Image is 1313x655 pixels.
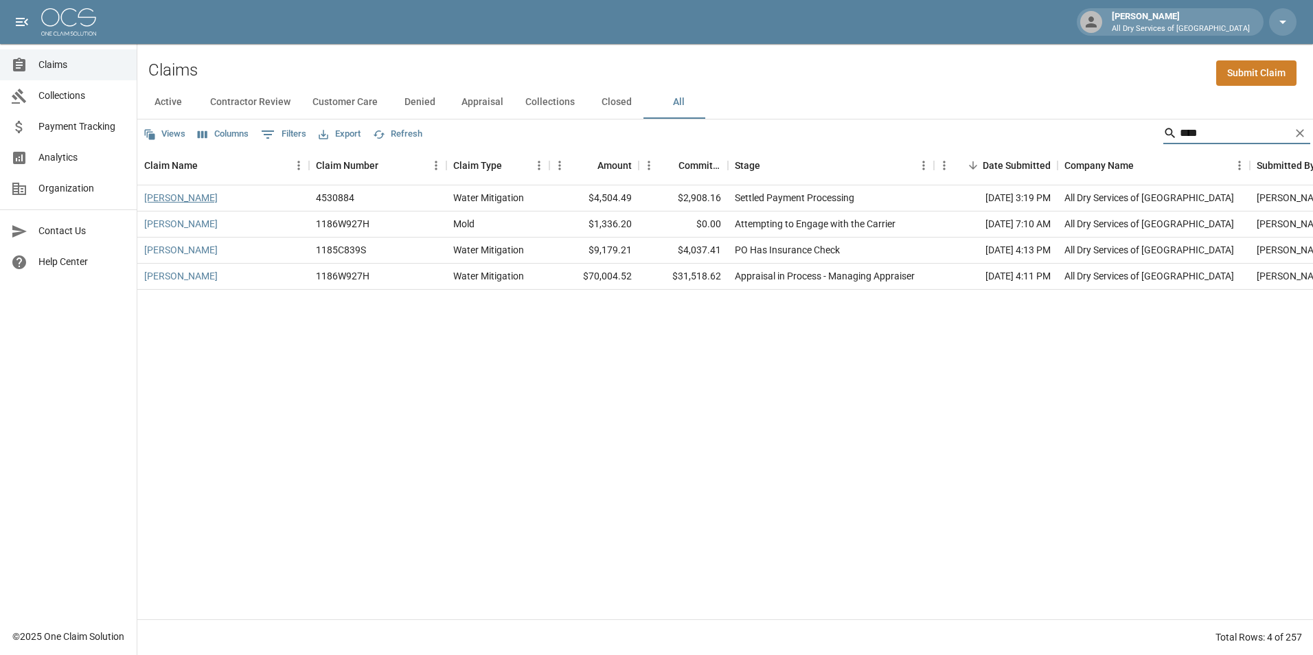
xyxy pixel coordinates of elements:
div: Claim Name [137,146,309,185]
div: Stage [728,146,934,185]
img: ocs-logo-white-transparent.png [41,8,96,36]
div: Date Submitted [983,146,1051,185]
button: Sort [378,156,398,175]
h2: Claims [148,60,198,80]
div: Settled Payment Processing [735,191,854,205]
div: Amount [597,146,632,185]
span: Collections [38,89,126,103]
a: [PERSON_NAME] [144,217,218,231]
button: Export [315,124,364,145]
div: Appraisal in Process - Managing Appraiser [735,269,915,283]
div: Committed Amount [639,146,728,185]
div: All Dry Services of Atlanta [1064,217,1234,231]
button: Sort [502,156,521,175]
div: dynamic tabs [137,86,1313,119]
button: Views [140,124,189,145]
button: Sort [659,156,678,175]
button: Select columns [194,124,252,145]
div: 1185C839S [316,243,366,257]
button: Menu [1229,155,1250,176]
div: [DATE] 7:10 AM [934,211,1058,238]
span: Help Center [38,255,126,269]
a: [PERSON_NAME] [144,191,218,205]
button: Clear [1290,123,1310,143]
div: 1186W927H [316,269,369,283]
button: Sort [1134,156,1153,175]
div: PO Has Insurance Check [735,243,840,257]
button: Customer Care [301,86,389,119]
span: Claims [38,58,126,72]
div: All Dry Services of Atlanta [1064,191,1234,205]
button: Sort [578,156,597,175]
div: Attempting to Engage with the Carrier [735,217,895,231]
button: Menu [639,155,659,176]
button: Menu [529,155,549,176]
div: $2,908.16 [639,185,728,211]
button: Denied [389,86,450,119]
button: Appraisal [450,86,514,119]
div: © 2025 One Claim Solution [12,630,124,643]
div: $1,336.20 [549,211,639,238]
div: [DATE] 4:11 PM [934,264,1058,290]
button: Refresh [369,124,426,145]
button: Sort [198,156,217,175]
span: Organization [38,181,126,196]
button: Active [137,86,199,119]
div: $0.00 [639,211,728,238]
button: All [648,86,709,119]
div: Date Submitted [934,146,1058,185]
button: Sort [963,156,983,175]
div: Mold [453,217,475,231]
div: All Dry Services of Atlanta [1064,269,1234,283]
button: Menu [913,155,934,176]
div: Claim Number [316,146,378,185]
button: Closed [586,86,648,119]
div: $31,518.62 [639,264,728,290]
div: [PERSON_NAME] [1106,10,1255,34]
span: Contact Us [38,224,126,238]
a: [PERSON_NAME] [144,243,218,257]
span: Payment Tracking [38,119,126,134]
div: [DATE] 3:19 PM [934,185,1058,211]
div: Committed Amount [678,146,721,185]
div: Claim Number [309,146,446,185]
div: Claim Type [453,146,502,185]
div: $4,504.49 [549,185,639,211]
div: Company Name [1064,146,1134,185]
div: 1186W927H [316,217,369,231]
div: $70,004.52 [549,264,639,290]
button: Menu [288,155,309,176]
div: Company Name [1058,146,1250,185]
div: All Dry Services of Atlanta [1064,243,1234,257]
button: Sort [760,156,779,175]
button: Menu [934,155,955,176]
div: Water Mitigation [453,243,524,257]
button: Menu [549,155,570,176]
button: Menu [426,155,446,176]
div: Search [1163,122,1310,147]
button: open drawer [8,8,36,36]
div: 4530884 [316,191,354,205]
div: Water Mitigation [453,269,524,283]
div: $9,179.21 [549,238,639,264]
div: Stage [735,146,760,185]
div: Amount [549,146,639,185]
span: Analytics [38,150,126,165]
div: $4,037.41 [639,238,728,264]
div: Claim Type [446,146,549,185]
div: Claim Name [144,146,198,185]
a: Submit Claim [1216,60,1297,86]
button: Collections [514,86,586,119]
p: All Dry Services of [GEOGRAPHIC_DATA] [1112,23,1250,35]
div: [DATE] 4:13 PM [934,238,1058,264]
button: Contractor Review [199,86,301,119]
button: Show filters [258,124,310,146]
div: Water Mitigation [453,191,524,205]
div: Total Rows: 4 of 257 [1215,630,1302,644]
a: [PERSON_NAME] [144,269,218,283]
